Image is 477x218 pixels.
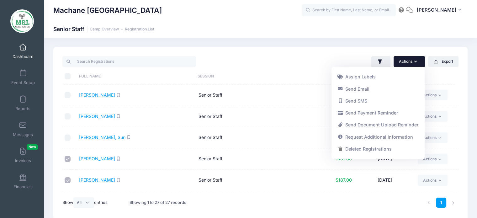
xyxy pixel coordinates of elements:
span: Financials [13,184,33,189]
label: Show entries [62,197,108,208]
i: SMS enabled [116,157,120,161]
a: Deleted Registrations [334,143,421,155]
a: Reports [8,92,38,114]
a: Messages [8,118,38,140]
td: Senior Staff [195,170,315,191]
a: Camp Overview [90,27,119,32]
a: [PERSON_NAME] [79,177,115,183]
a: [PERSON_NAME] [79,156,115,161]
i: SMS enabled [116,114,120,118]
a: Request Additional Information [334,131,421,143]
a: Assign Labels [334,71,421,83]
a: [PERSON_NAME] [79,114,115,119]
select: Showentries [73,197,94,208]
i: SMS enabled [116,93,120,97]
span: Invoices [15,158,31,163]
a: Send Payment Reminder [334,107,421,119]
td: Senior Staff [195,106,315,127]
i: SMS enabled [116,178,120,182]
a: 1 [436,198,446,208]
a: Actions [418,175,448,185]
a: Dashboard [8,40,38,62]
span: Messages [13,132,33,137]
a: Registration List [125,27,154,32]
td: Senior Staff [195,127,315,148]
i: SMS enabled [127,135,131,139]
h1: Senior Staff [53,26,154,32]
input: Search by First Name, Last Name, or Email... [302,4,396,17]
button: Actions [394,56,425,67]
a: [PERSON_NAME] [79,92,115,98]
input: Search Registrations [62,56,196,67]
span: Event Setup [11,80,35,85]
a: Actions [418,132,448,143]
a: Financials [8,170,38,192]
a: Actions [418,90,448,100]
span: Dashboard [13,54,34,59]
img: Machane Racket Lake [10,9,34,33]
a: Actions [418,154,448,164]
td: Senior Staff [195,191,315,212]
td: Senior Staff [195,85,315,106]
span: Reports [15,106,30,111]
td: [DATE] [355,148,415,170]
th: Full Name: activate to sort column ascending [76,68,194,85]
a: Send Document Upload Reminder [334,119,421,131]
span: New [27,144,38,150]
th: Paid: activate to sort column ascending [313,68,352,85]
h1: Machane [GEOGRAPHIC_DATA] [53,3,162,18]
a: Actions [418,111,448,122]
div: Showing 1 to 27 of 27 records [130,195,186,210]
td: [DATE] [355,191,415,212]
a: [PERSON_NAME], Suri [79,135,125,140]
a: Event Setup [8,66,38,88]
span: [PERSON_NAME] [417,7,456,13]
td: [DATE] [355,170,415,191]
button: Export [428,56,458,67]
th: Session: activate to sort column ascending [194,68,313,85]
td: Senior Staff [195,148,315,170]
a: Send Email [334,83,421,95]
button: [PERSON_NAME] [413,3,468,18]
a: Send SMS [334,95,421,107]
span: $187.00 [336,177,352,183]
a: InvoicesNew [8,144,38,166]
